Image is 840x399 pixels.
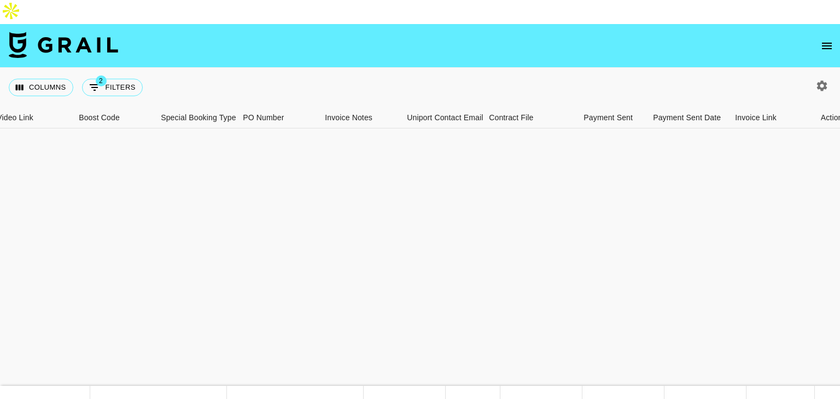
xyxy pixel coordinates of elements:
[96,75,107,86] span: 2
[9,32,118,58] img: Grail Talent
[9,79,73,96] button: Select columns
[79,107,120,128] div: Boost Code
[565,107,647,128] div: Payment Sent
[816,35,838,57] button: open drawer
[647,107,730,128] div: Payment Sent Date
[73,107,155,128] div: Boost Code
[407,107,483,128] div: Uniport Contact Email
[735,107,777,128] div: Invoice Link
[243,107,284,128] div: PO Number
[401,107,483,128] div: Uniport Contact Email
[489,107,533,128] div: Contract File
[82,79,143,96] button: Show filters
[325,107,372,128] div: Invoice Notes
[730,107,812,128] div: Invoice Link
[584,107,633,128] div: Payment Sent
[483,107,565,128] div: Contract File
[319,107,401,128] div: Invoice Notes
[155,107,237,128] div: Special Booking Type
[237,107,319,128] div: PO Number
[161,107,236,128] div: Special Booking Type
[653,107,721,128] div: Payment Sent Date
